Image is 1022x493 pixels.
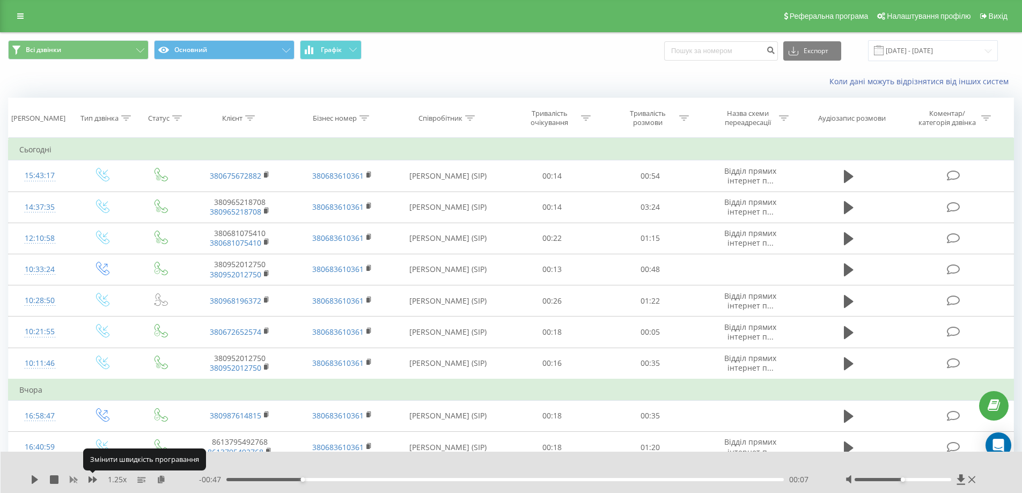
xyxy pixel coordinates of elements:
span: 1.25 x [108,474,127,485]
div: 15:43:17 [19,165,61,186]
span: Відділ прямих інтернет п... [724,228,776,248]
input: Пошук за номером [664,41,778,61]
a: 380683610361 [312,327,364,337]
td: 00:26 [503,285,601,317]
div: 10:28:50 [19,290,61,311]
div: 10:21:55 [19,321,61,342]
a: 380683610361 [312,233,364,243]
div: Статус [148,114,170,123]
button: Графік [300,40,362,60]
a: 380952012750 [210,363,261,373]
td: 00:16 [503,348,601,379]
a: Коли дані можуть відрізнятися вiд інших систем [829,76,1014,86]
span: Відділ прямих інтернет п... [724,197,776,217]
a: 380987614815 [210,410,261,421]
button: Основний [154,40,295,60]
a: 380965218708 [210,207,261,217]
td: 380952012750 [189,348,291,379]
td: 8613795492768 [189,432,291,463]
td: 00:48 [601,254,700,285]
div: Клієнт [222,114,242,123]
div: Тип дзвінка [80,114,119,123]
td: 01:15 [601,223,700,254]
td: [PERSON_NAME] (SIP) [393,400,503,431]
td: 00:05 [601,317,700,348]
td: [PERSON_NAME] (SIP) [393,285,503,317]
a: 380683610361 [312,358,364,368]
td: 00:22 [503,223,601,254]
td: 00:35 [601,400,700,431]
span: Реферальна програма [790,12,869,20]
button: Всі дзвінки [8,40,149,60]
div: Accessibility label [300,477,305,482]
td: 00:54 [601,160,700,192]
a: 380675672882 [210,171,261,181]
td: [PERSON_NAME] (SIP) [393,223,503,254]
td: Вчора [9,379,1014,401]
td: [PERSON_NAME] (SIP) [393,432,503,463]
div: Тривалість розмови [619,109,677,127]
div: 12:10:58 [19,228,61,249]
td: [PERSON_NAME] (SIP) [393,192,503,223]
a: 380683610361 [312,171,364,181]
td: [PERSON_NAME] (SIP) [393,348,503,379]
div: 10:11:46 [19,353,61,374]
td: 01:22 [601,285,700,317]
td: 380952012750 [189,254,291,285]
a: 380683610361 [312,442,364,452]
span: Всі дзвінки [26,46,61,54]
div: Змінити швидкість програвання [83,448,206,470]
td: [PERSON_NAME] (SIP) [393,317,503,348]
td: 00:18 [503,317,601,348]
div: Тривалість очікування [521,109,578,127]
a: 380683610361 [312,296,364,306]
td: 380965218708 [189,192,291,223]
a: 380681075410 [210,238,261,248]
button: Експорт [783,41,841,61]
span: Відділ прямих інтернет п... [724,353,776,373]
td: 00:35 [601,348,700,379]
td: 00:13 [503,254,601,285]
span: Відділ прямих інтернет п... [724,322,776,342]
div: 16:40:59 [19,437,61,458]
span: Відділ прямих інтернет п... [724,166,776,186]
a: 380952012750 [210,269,261,279]
span: 00:07 [789,474,808,485]
div: Open Intercom Messenger [986,432,1011,458]
div: Коментар/категорія дзвінка [916,109,979,127]
td: 00:18 [503,400,601,431]
span: - 00:47 [199,474,226,485]
div: Назва схеми переадресації [719,109,776,127]
a: 380683610361 [312,202,364,212]
div: Аудіозапис розмови [818,114,886,123]
span: Вихід [989,12,1008,20]
span: Відділ прямих інтернет п... [724,291,776,311]
td: 00:18 [503,432,601,463]
div: 14:37:35 [19,197,61,218]
div: Accessibility label [901,477,905,482]
td: 00:14 [503,160,601,192]
span: Налаштування профілю [887,12,970,20]
td: 00:14 [503,192,601,223]
span: Графік [321,46,342,54]
td: [PERSON_NAME] (SIP) [393,160,503,192]
td: 03:24 [601,192,700,223]
a: 380672652574 [210,327,261,337]
div: [PERSON_NAME] [11,114,65,123]
div: 16:58:47 [19,406,61,426]
td: [PERSON_NAME] (SIP) [393,254,503,285]
a: 380683610361 [312,264,364,274]
div: Співробітник [418,114,462,123]
td: 01:20 [601,432,700,463]
div: 10:33:24 [19,259,61,280]
div: Бізнес номер [313,114,357,123]
a: 8613795492768 [208,447,263,457]
td: 380681075410 [189,223,291,254]
a: 380683610361 [312,410,364,421]
td: Сьогодні [9,139,1014,160]
span: Відділ прямих інтернет п... [724,437,776,457]
a: 380968196372 [210,296,261,306]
